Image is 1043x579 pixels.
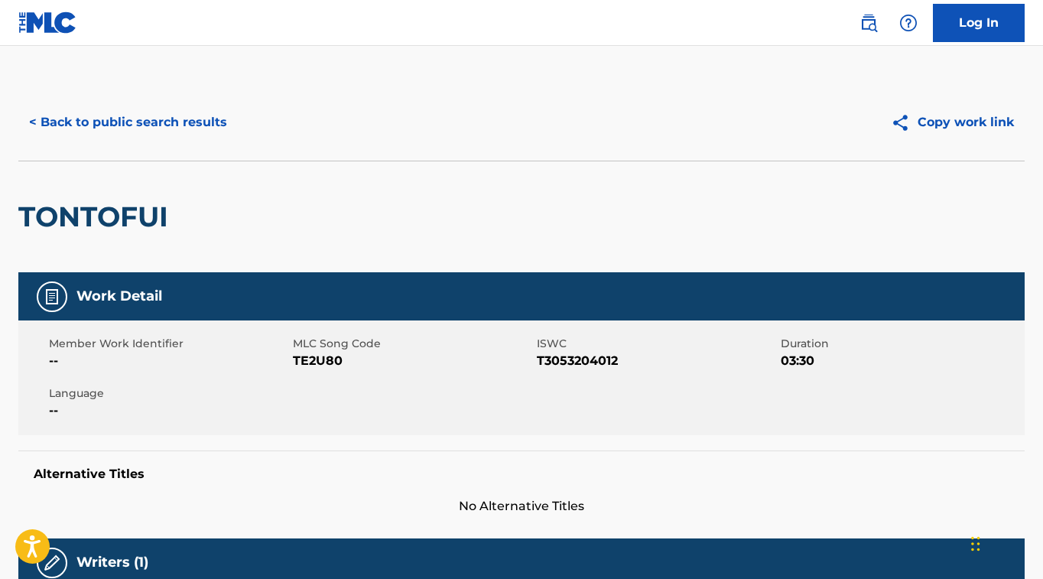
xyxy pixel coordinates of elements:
span: TE2U80 [293,352,533,370]
span: -- [49,352,289,370]
a: Public Search [853,8,884,38]
span: -- [49,402,289,420]
img: help [899,14,918,32]
h5: Alternative Titles [34,467,1009,482]
img: Work Detail [43,288,61,306]
button: Copy work link [880,103,1025,141]
a: Log In [933,4,1025,42]
span: Language [49,385,289,402]
img: Writers [43,554,61,572]
img: MLC Logo [18,11,77,34]
span: MLC Song Code [293,336,533,352]
span: Member Work Identifier [49,336,289,352]
h5: Work Detail [76,288,162,305]
h2: TONTOFUI [18,200,176,234]
button: < Back to public search results [18,103,238,141]
span: Duration [781,336,1021,352]
span: 03:30 [781,352,1021,370]
img: Copy work link [891,113,918,132]
div: Drag [971,521,980,567]
span: T3053204012 [537,352,777,370]
img: search [859,14,878,32]
div: Help [893,8,924,38]
span: No Alternative Titles [18,497,1025,516]
span: ISWC [537,336,777,352]
h5: Writers (1) [76,554,148,571]
iframe: Chat Widget [967,506,1043,579]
